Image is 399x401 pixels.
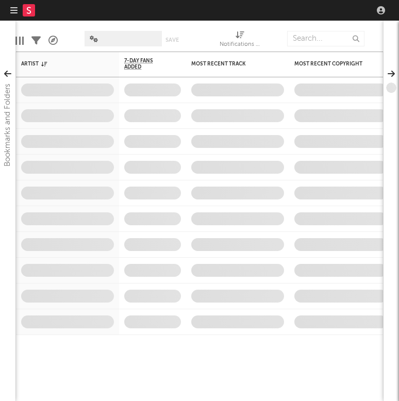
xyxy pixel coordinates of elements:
[15,26,24,56] div: Edit Columns
[2,83,14,166] div: Bookmarks and Folders
[294,61,372,67] div: Most Recent Copyright
[191,61,269,67] div: Most Recent Track
[21,61,98,67] div: Artist
[220,39,261,51] div: Notifications (Artist)
[220,26,261,56] div: Notifications (Artist)
[48,26,58,56] div: A&R Pipeline
[31,26,41,56] div: Filters
[165,37,179,43] button: Save
[124,58,165,70] span: 7-Day Fans Added
[287,31,364,46] input: Search...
